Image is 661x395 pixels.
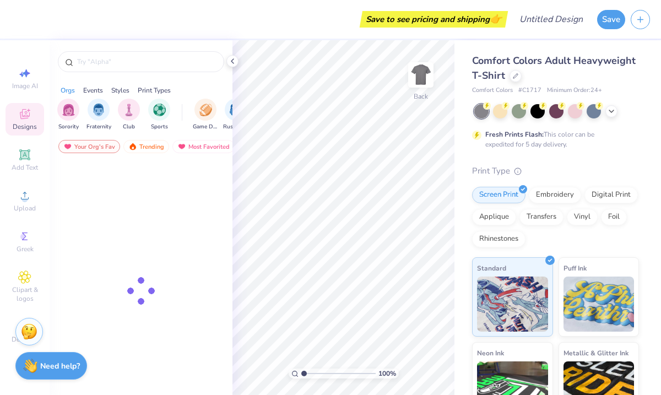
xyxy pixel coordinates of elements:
[485,130,544,139] strong: Fresh Prints Flash:
[57,99,79,131] div: filter for Sorority
[6,285,44,303] span: Clipart & logos
[477,262,506,274] span: Standard
[472,231,525,247] div: Rhinestones
[86,99,111,131] button: filter button
[547,86,602,95] span: Minimum Order: 24 +
[118,99,140,131] div: filter for Club
[199,104,212,116] img: Game Day Image
[518,86,541,95] span: # C1717
[584,187,638,203] div: Digital Print
[529,187,581,203] div: Embroidery
[62,104,75,116] img: Sorority Image
[193,99,218,131] div: filter for Game Day
[13,122,37,131] span: Designs
[148,99,170,131] button: filter button
[362,11,505,28] div: Save to see pricing and shipping
[172,140,235,153] div: Most Favorited
[61,85,75,95] div: Orgs
[414,91,428,101] div: Back
[93,104,105,116] img: Fraternity Image
[567,209,598,225] div: Vinyl
[58,123,79,131] span: Sorority
[123,104,135,116] img: Club Image
[193,123,218,131] span: Game Day
[177,143,186,150] img: most_fav.gif
[57,99,79,131] button: filter button
[193,99,218,131] button: filter button
[472,209,516,225] div: Applique
[472,165,639,177] div: Print Type
[564,347,629,359] span: Metallic & Glitter Ink
[83,85,103,95] div: Events
[519,209,564,225] div: Transfers
[472,86,513,95] span: Comfort Colors
[76,56,217,67] input: Try "Alpha"
[472,54,636,82] span: Comfort Colors Adult Heavyweight T-Shirt
[153,104,166,116] img: Sports Image
[477,277,548,332] img: Standard
[223,99,248,131] button: filter button
[151,123,168,131] span: Sports
[472,187,525,203] div: Screen Print
[123,123,135,131] span: Club
[148,99,170,131] div: filter for Sports
[14,204,36,213] span: Upload
[40,361,80,371] strong: Need help?
[410,64,432,86] img: Back
[17,245,34,253] span: Greek
[58,140,120,153] div: Your Org's Fav
[490,12,502,25] span: 👉
[223,99,248,131] div: filter for Rush & Bid
[12,82,38,90] span: Image AI
[223,123,248,131] span: Rush & Bid
[138,85,171,95] div: Print Types
[118,99,140,131] button: filter button
[564,262,587,274] span: Puff Ink
[86,99,111,131] div: filter for Fraternity
[477,347,504,359] span: Neon Ink
[485,129,621,149] div: This color can be expedited for 5 day delivery.
[63,143,72,150] img: most_fav.gif
[378,369,396,378] span: 100 %
[123,140,169,153] div: Trending
[511,8,592,30] input: Untitled Design
[230,104,242,116] img: Rush & Bid Image
[12,163,38,172] span: Add Text
[601,209,627,225] div: Foil
[597,10,625,29] button: Save
[128,143,137,150] img: trending.gif
[111,85,129,95] div: Styles
[12,335,38,344] span: Decorate
[86,123,111,131] span: Fraternity
[564,277,635,332] img: Puff Ink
